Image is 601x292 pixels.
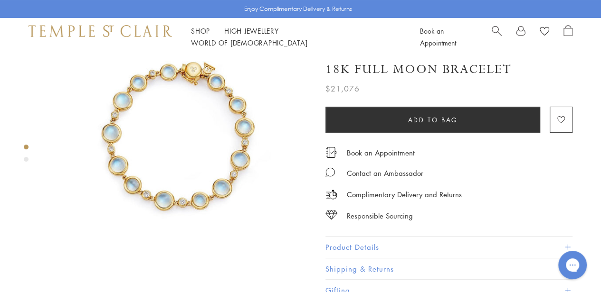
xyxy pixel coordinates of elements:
p: Enjoy Complimentary Delivery & Returns [244,4,352,14]
h1: 18K Full Moon Bracelet [325,61,512,78]
a: View Wishlist [540,25,549,39]
button: Product Details [325,237,572,258]
img: icon_appointment.svg [325,147,337,158]
a: World of [DEMOGRAPHIC_DATA]World of [DEMOGRAPHIC_DATA] [191,38,307,47]
nav: Main navigation [191,25,399,49]
img: icon_sourcing.svg [325,210,337,219]
a: Book an Appointment [420,26,456,47]
span: $21,076 [325,82,360,95]
img: 18K Full Moon Bracelet [48,9,311,272]
div: Contact an Ambassador [347,167,423,179]
a: High JewelleryHigh Jewellery [224,26,279,36]
span: Add to bag [408,115,458,125]
div: Product gallery navigation [24,142,29,169]
a: ShopShop [191,26,210,36]
button: Add to bag [325,107,540,133]
button: Shipping & Returns [325,258,572,280]
img: MessageIcon-01_2.svg [325,167,335,177]
a: Book an Appointment [347,147,415,158]
a: Open Shopping Bag [563,25,572,49]
p: Complimentary Delivery and Returns [347,189,462,201]
iframe: Gorgias live chat messenger [553,247,591,283]
a: Search [492,25,502,49]
img: icon_delivery.svg [325,189,337,201]
div: Responsible Sourcing [347,210,413,222]
img: Temple St. Clair [29,25,172,36]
